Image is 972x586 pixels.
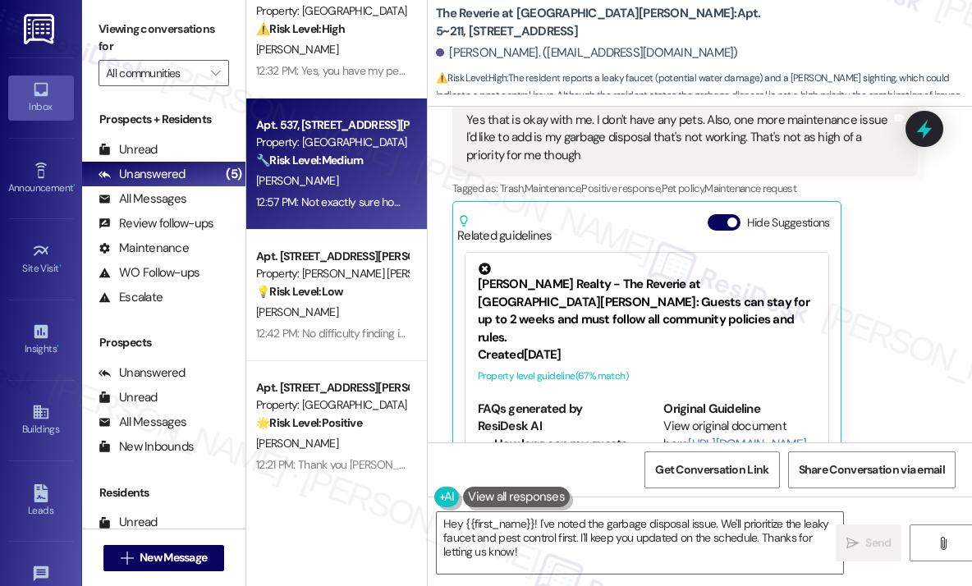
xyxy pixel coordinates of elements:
[8,237,74,282] a: Site Visit •
[457,214,552,245] div: Related guidelines
[846,537,859,550] i: 
[436,5,764,40] b: The Reverie at [GEOGRAPHIC_DATA][PERSON_NAME]: Apt. 5~211, [STREET_ADDRESS]
[222,162,245,187] div: (5)
[99,190,186,208] div: All Messages
[256,326,804,341] div: 12:42 PM: No difficulty finding it. Just think about parking for family members that day. Thanks ...
[99,364,186,382] div: Unanswered
[103,545,225,571] button: New Message
[99,414,186,431] div: All Messages
[256,379,408,396] div: Apt. [STREET_ADDRESS][PERSON_NAME]
[82,334,245,351] div: Prospects
[8,76,74,120] a: Inbox
[82,484,245,501] div: Residents
[256,457,699,472] div: 12:21 PM: Thank you [PERSON_NAME], I sent my friend [PERSON_NAME] [DATE] and all is good
[747,214,830,231] label: Hide Suggestions
[256,134,408,151] div: Property: [GEOGRAPHIC_DATA]
[478,263,816,346] div: [PERSON_NAME] Realty - The Reverie at [GEOGRAPHIC_DATA][PERSON_NAME]: Guests can stay for up to 2...
[452,176,918,200] div: Tagged as:
[99,264,199,282] div: WO Follow-ups
[256,248,408,265] div: Apt. [STREET_ADDRESS][PERSON_NAME]
[99,166,186,183] div: Unanswered
[500,181,525,195] span: Trash ,
[478,368,816,385] div: Property level guideline ( 67 % match)
[99,514,158,531] div: Unread
[8,318,74,362] a: Insights •
[256,415,362,430] strong: 🌟 Risk Level: Positive
[478,401,582,434] b: FAQs generated by ResiDesk AI
[24,14,57,44] img: ResiDesk Logo
[436,70,972,122] span: : The resident reports a leaky faucet (potential water damage) and a [PERSON_NAME] sighting, whic...
[799,461,945,478] span: Share Conversation via email
[256,396,408,414] div: Property: [GEOGRAPHIC_DATA]
[256,304,338,319] span: [PERSON_NAME]
[662,181,705,195] span: Pet policy ,
[478,346,816,364] div: Created [DATE]
[256,63,550,78] div: 12:32 PM: Yes, you have my permission to enter. I have no pets.
[82,111,245,128] div: Prospects + Residents
[99,16,229,60] label: Viewing conversations for
[836,524,901,561] button: Send
[436,71,507,85] strong: ⚠️ Risk Level: High
[256,195,731,209] div: 12:57 PM: Not exactly sure how many - maybe 3 on the small size. I do not have any pets. Thank you
[99,389,158,406] div: Unread
[256,21,345,36] strong: ⚠️ Risk Level: High
[644,451,779,488] button: Get Conversation Link
[436,44,738,62] div: [PERSON_NAME]. ([EMAIL_ADDRESS][DOMAIN_NAME])
[73,180,76,191] span: •
[99,141,158,158] div: Unread
[663,418,815,453] div: View original document here
[8,479,74,524] a: Leads
[256,2,408,20] div: Property: [GEOGRAPHIC_DATA]
[106,60,203,86] input: All communities
[99,438,194,456] div: New Inbounds
[581,181,661,195] span: Positive response ,
[140,549,207,566] span: New Message
[937,537,949,550] i: 
[525,181,581,195] span: Maintenance ,
[8,398,74,442] a: Buildings
[99,289,163,306] div: Escalate
[59,260,62,272] span: •
[256,436,338,451] span: [PERSON_NAME]
[99,215,213,232] div: Review follow-ups
[256,42,338,57] span: [PERSON_NAME]
[437,512,843,574] textarea: Hey {{first_name}}! I've noted the garbage disposal issue. We'll prioritize the leaky faucet and ...
[256,117,408,134] div: Apt. 537, [STREET_ADDRESS][PERSON_NAME]
[256,173,338,188] span: [PERSON_NAME]
[256,153,363,167] strong: 🔧 Risk Level: Medium
[663,401,760,417] b: Original Guideline
[788,451,956,488] button: Share Conversation via email
[121,552,133,565] i: 
[99,240,189,257] div: Maintenance
[256,265,408,282] div: Property: [PERSON_NAME] [PERSON_NAME] Apartments
[688,436,812,452] a: [URL][DOMAIN_NAME]…
[494,436,630,471] li: How long can my guests stay?
[211,66,220,80] i: 
[865,534,891,552] span: Send
[655,461,768,478] span: Get Conversation Link
[704,181,796,195] span: Maintenance request
[57,341,59,352] span: •
[256,284,343,299] strong: 💡 Risk Level: Low
[466,112,892,164] div: Yes that is okay with me. I don't have any pets. Also, one more maintenance issue I'd like to add...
